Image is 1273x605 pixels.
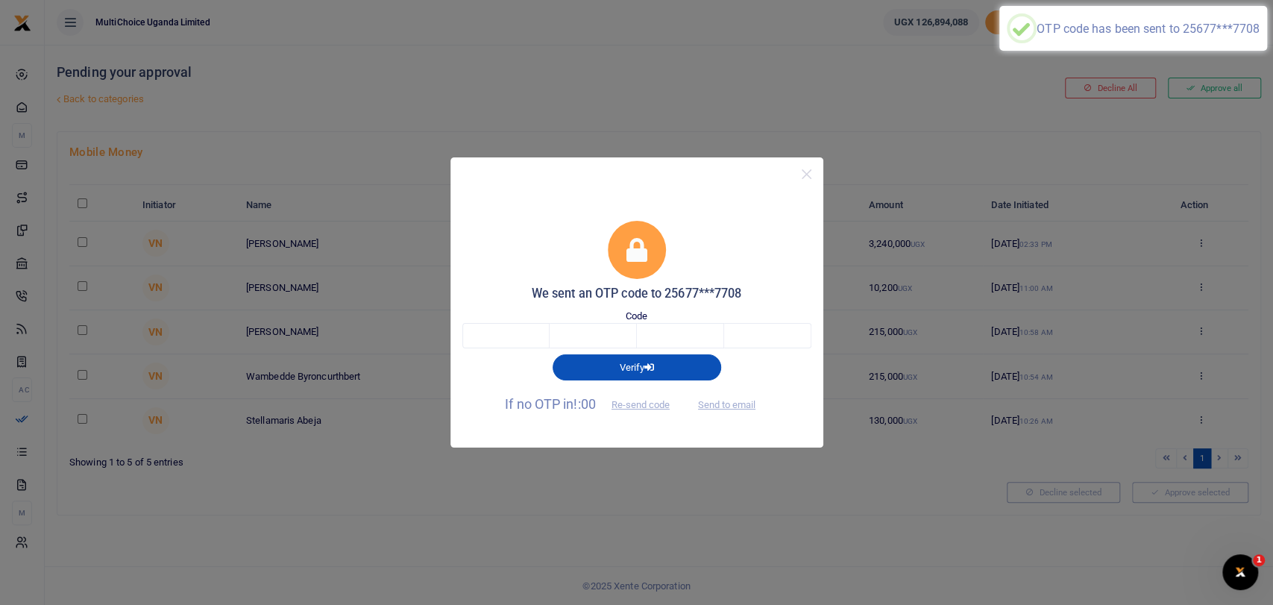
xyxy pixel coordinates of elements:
[462,286,811,301] h5: We sent an OTP code to 25677***7708
[1037,22,1260,36] div: OTP code has been sent to 25677***7708
[553,354,721,380] button: Verify
[573,396,595,412] span: !:00
[796,163,817,185] button: Close
[1253,554,1265,566] span: 1
[626,309,647,324] label: Code
[505,396,682,412] span: If no OTP in
[1222,554,1258,590] iframe: Intercom live chat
